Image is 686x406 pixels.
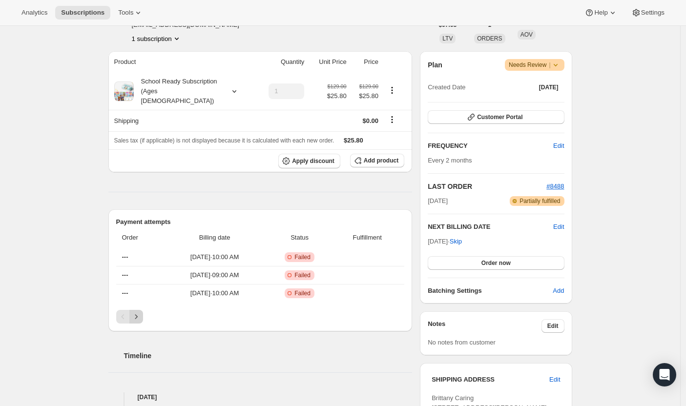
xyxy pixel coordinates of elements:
[641,9,665,17] span: Settings
[122,271,128,279] span: ---
[428,82,465,92] span: Created Date
[344,137,363,144] span: $25.80
[292,157,334,165] span: Apply discount
[350,51,381,73] th: Price
[520,197,560,205] span: Partially fulfilled
[114,81,134,101] img: product img
[359,83,378,89] small: $129.00
[520,31,533,38] span: AOV
[114,137,334,144] span: Sales tax (if applicable) is not displayed because it is calculated with each new order.
[428,157,472,164] span: Every 2 months
[547,322,559,330] span: Edit
[547,138,570,154] button: Edit
[294,271,311,279] span: Failed
[21,9,47,17] span: Analytics
[124,351,413,361] h2: Timeline
[428,286,553,296] h6: Batching Settings
[625,6,670,20] button: Settings
[307,51,349,73] th: Unit Price
[579,6,623,20] button: Help
[108,392,413,402] h4: [DATE]
[384,114,400,125] button: Shipping actions
[294,253,311,261] span: Failed
[269,233,330,243] span: Status
[541,319,564,333] button: Edit
[428,196,448,206] span: [DATE]
[543,372,566,387] button: Edit
[428,222,553,232] h2: NEXT BILLING DATE
[481,259,511,267] span: Order now
[350,154,404,167] button: Add product
[327,83,346,89] small: $129.00
[432,375,549,385] h3: SHIPPING ADDRESS
[122,253,128,261] span: ---
[362,117,378,124] span: $0.00
[428,319,541,333] h3: Notes
[549,61,550,69] span: |
[129,310,143,324] button: Next
[132,34,182,43] button: Product actions
[166,233,263,243] span: Billing date
[428,256,564,270] button: Order now
[166,270,263,280] span: [DATE] · 09:00 AM
[108,110,255,131] th: Shipping
[477,113,522,121] span: Customer Portal
[353,91,378,101] span: $25.80
[134,77,222,106] div: School Ready Subscription (Ages [DEMOGRAPHIC_DATA])
[450,237,462,246] span: Skip
[428,182,546,191] h2: LAST ORDER
[553,286,564,296] span: Add
[428,141,553,151] h2: FREQUENCY
[55,6,110,20] button: Subscriptions
[442,35,453,42] span: LTV
[122,289,128,297] span: ---
[294,289,311,297] span: Failed
[553,222,564,232] button: Edit
[255,51,307,73] th: Quantity
[477,35,502,42] span: ORDERS
[547,283,570,299] button: Add
[16,6,53,20] button: Analytics
[118,9,133,17] span: Tools
[594,9,607,17] span: Help
[553,141,564,151] span: Edit
[549,375,560,385] span: Edit
[428,60,442,70] h2: Plan
[546,183,564,190] a: #8488
[428,339,496,346] span: No notes from customer
[336,233,398,243] span: Fulfillment
[166,252,263,262] span: [DATE] · 10:00 AM
[539,83,559,91] span: [DATE]
[384,85,400,96] button: Product actions
[327,91,347,101] span: $25.80
[61,9,104,17] span: Subscriptions
[166,288,263,298] span: [DATE] · 10:00 AM
[278,154,340,168] button: Apply discount
[116,217,405,227] h2: Payment attempts
[546,182,564,191] button: #8488
[428,238,462,245] span: [DATE] ·
[116,227,164,248] th: Order
[653,363,676,386] div: Open Intercom Messenger
[116,310,405,324] nav: Pagination
[509,60,561,70] span: Needs Review
[108,51,255,73] th: Product
[364,157,398,164] span: Add product
[533,81,564,94] button: [DATE]
[444,234,468,249] button: Skip
[112,6,149,20] button: Tools
[428,110,564,124] button: Customer Portal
